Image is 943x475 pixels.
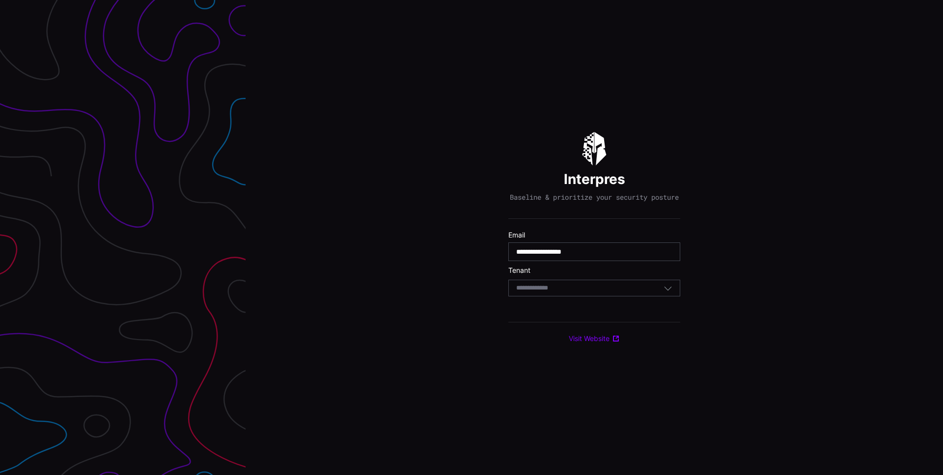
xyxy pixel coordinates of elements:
button: Toggle options menu [664,284,672,292]
a: Visit Website [569,334,620,343]
h1: Interpres [564,170,625,188]
label: Tenant [508,266,680,275]
p: Baseline & prioritize your security posture [510,193,679,202]
label: Email [508,231,680,239]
